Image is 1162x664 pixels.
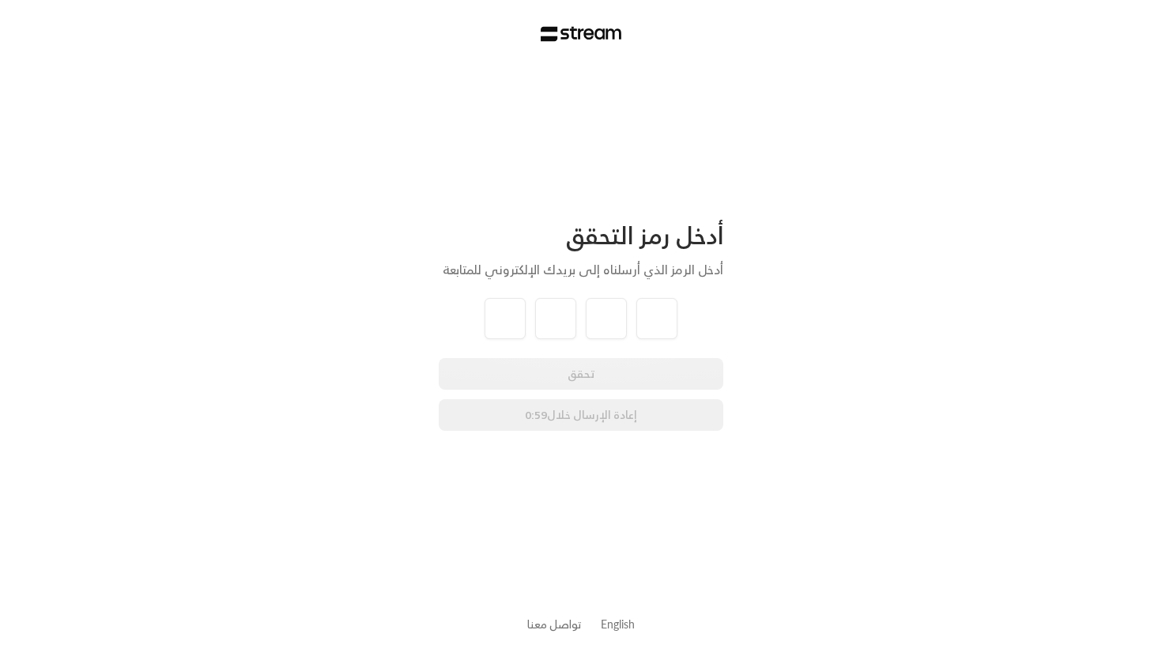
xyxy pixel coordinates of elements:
[527,616,582,632] button: تواصل معنا
[439,260,723,279] div: أدخل الرمز الذي أرسلناه إلى بريدك الإلكتروني للمتابعة
[601,609,635,639] a: English
[541,26,622,42] img: Stream Logo
[527,614,582,634] a: تواصل معنا
[439,221,723,251] div: أدخل رمز التحقق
